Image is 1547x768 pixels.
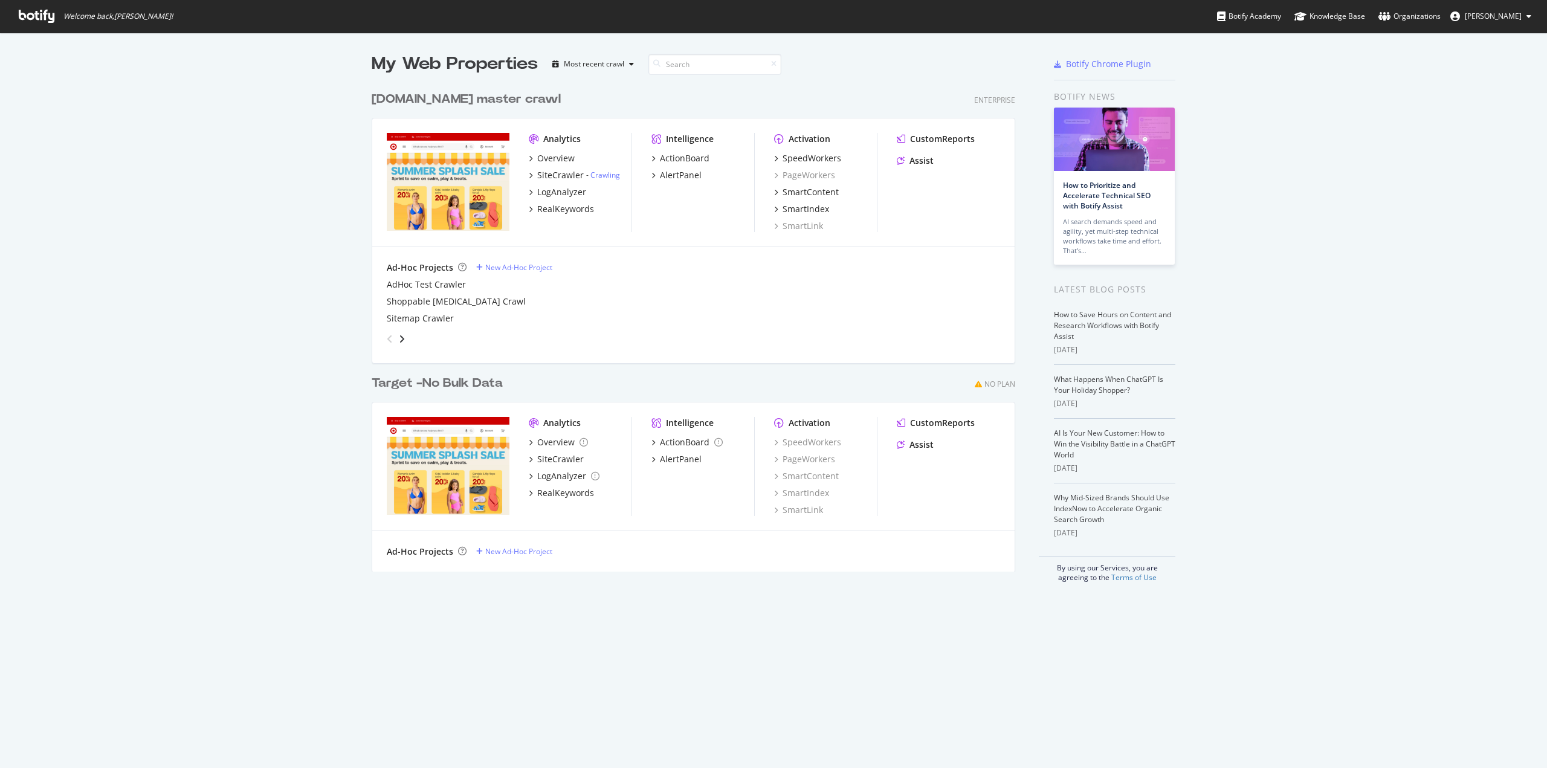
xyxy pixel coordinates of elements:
[529,470,599,482] a: LogAnalyzer
[537,152,575,164] div: Overview
[774,220,823,232] a: SmartLink
[1465,11,1522,21] span: Eric Cason
[897,439,934,451] a: Assist
[910,417,975,429] div: CustomReports
[1054,108,1175,171] img: How to Prioritize and Accelerate Technical SEO with Botify Assist
[789,133,830,145] div: Activation
[774,504,823,516] a: SmartLink
[537,470,586,482] div: LogAnalyzer
[372,375,508,392] a: Target -No Bulk Data
[1039,557,1175,582] div: By using our Services, you are agreeing to the
[1441,7,1541,26] button: [PERSON_NAME]
[774,169,835,181] a: PageWorkers
[529,487,594,499] a: RealKeywords
[387,417,509,515] img: targetsecondary.com
[910,133,975,145] div: CustomReports
[543,417,581,429] div: Analytics
[651,169,702,181] a: AlertPanel
[1054,398,1175,409] div: [DATE]
[529,152,575,164] a: Overview
[372,76,1025,572] div: grid
[1378,10,1441,22] div: Organizations
[372,375,503,392] div: Target -No Bulk Data
[774,203,829,215] a: SmartIndex
[586,170,620,180] div: -
[774,436,841,448] a: SpeedWorkers
[774,487,829,499] a: SmartIndex
[387,312,454,324] a: Sitemap Crawler
[909,439,934,451] div: Assist
[537,487,594,499] div: RealKeywords
[476,546,552,557] a: New Ad-Hoc Project
[529,203,594,215] a: RealKeywords
[1054,492,1169,524] a: Why Mid-Sized Brands Should Use IndexNow to Accelerate Organic Search Growth
[1054,58,1151,70] a: Botify Chrome Plugin
[1063,217,1166,256] div: AI search demands speed and agility, yet multi-step technical workflows take time and effort. Tha...
[783,186,839,198] div: SmartContent
[783,203,829,215] div: SmartIndex
[387,295,526,308] a: Shoppable [MEDICAL_DATA] Crawl
[529,436,588,448] a: Overview
[564,60,624,68] div: Most recent crawl
[774,152,841,164] a: SpeedWorkers
[774,186,839,198] a: SmartContent
[1111,572,1157,582] a: Terms of Use
[387,279,466,291] a: AdHoc Test Crawler
[1066,58,1151,70] div: Botify Chrome Plugin
[1054,374,1163,395] a: What Happens When ChatGPT Is Your Holiday Shopper?
[1054,283,1175,296] div: Latest Blog Posts
[529,186,586,198] a: LogAnalyzer
[660,152,709,164] div: ActionBoard
[774,453,835,465] a: PageWorkers
[1063,180,1151,211] a: How to Prioritize and Accelerate Technical SEO with Botify Assist
[897,155,934,167] a: Assist
[537,203,594,215] div: RealKeywords
[897,133,975,145] a: CustomReports
[660,169,702,181] div: AlertPanel
[1054,463,1175,474] div: [DATE]
[537,436,575,448] div: Overview
[537,186,586,198] div: LogAnalyzer
[382,329,398,349] div: angle-left
[537,169,584,181] div: SiteCrawler
[909,155,934,167] div: Assist
[774,470,839,482] a: SmartContent
[547,54,639,74] button: Most recent crawl
[372,52,538,76] div: My Web Properties
[387,546,453,558] div: Ad-Hoc Projects
[1217,10,1281,22] div: Botify Academy
[660,453,702,465] div: AlertPanel
[1054,528,1175,538] div: [DATE]
[476,262,552,273] a: New Ad-Hoc Project
[63,11,173,21] span: Welcome back, [PERSON_NAME] !
[651,152,709,164] a: ActionBoard
[543,133,581,145] div: Analytics
[1054,428,1175,460] a: AI Is Your New Customer: How to Win the Visibility Battle in a ChatGPT World
[651,453,702,465] a: AlertPanel
[485,546,552,557] div: New Ad-Hoc Project
[537,453,584,465] div: SiteCrawler
[897,417,975,429] a: CustomReports
[651,436,723,448] a: ActionBoard
[660,436,709,448] div: ActionBoard
[372,91,561,108] div: [DOMAIN_NAME] master crawl
[387,133,509,231] img: www.target.com
[783,152,841,164] div: SpeedWorkers
[666,133,714,145] div: Intelligence
[974,95,1015,105] div: Enterprise
[590,170,620,180] a: Crawling
[529,453,584,465] a: SiteCrawler
[485,262,552,273] div: New Ad-Hoc Project
[372,91,566,108] a: [DOMAIN_NAME] master crawl
[1054,344,1175,355] div: [DATE]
